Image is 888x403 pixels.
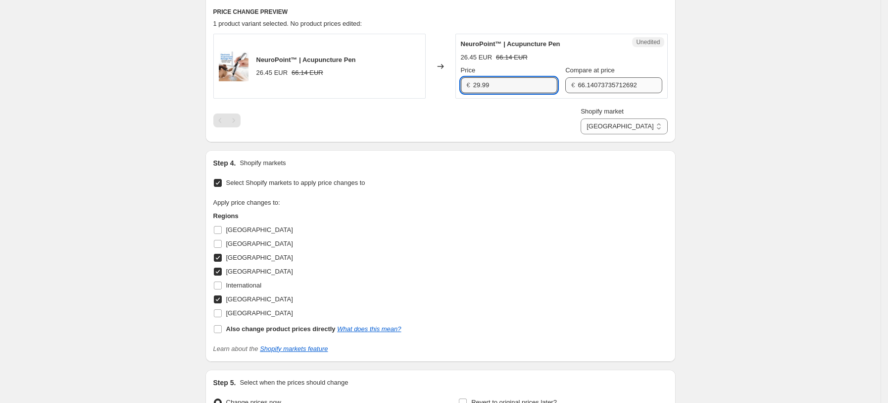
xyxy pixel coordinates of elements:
[213,211,401,221] h3: Regions
[226,325,336,333] b: Also change product prices directly
[226,268,293,275] span: [GEOGRAPHIC_DATA]
[213,378,236,388] h2: Step 5.
[461,40,560,48] span: NeuroPoint™ | Acupuncture Pen
[213,199,280,206] span: Apply price changes to:
[461,66,476,74] span: Price
[226,295,293,303] span: [GEOGRAPHIC_DATA]
[337,325,401,333] a: What does this mean?
[213,114,241,127] nav: Pagination
[213,20,362,27] span: 1 product variant selected. No product prices edited:
[467,81,470,89] span: €
[292,68,323,78] strike: 66.14 EUR
[260,345,328,352] a: Shopify markets feature
[213,158,236,168] h2: Step 4.
[565,66,615,74] span: Compare at price
[581,108,624,115] span: Shopify market
[213,345,328,352] i: Learn about the
[240,158,286,168] p: Shopify markets
[496,53,528,62] strike: 66.14 EUR
[256,68,288,78] div: 26.45 EUR
[226,179,365,186] span: Select Shopify markets to apply price changes to
[226,282,262,289] span: International
[240,378,348,388] p: Select when the prices should change
[226,240,293,247] span: [GEOGRAPHIC_DATA]
[219,52,248,81] img: 5_9f680457-9ccb-4122-a16e-f10ba9f78b3e_80x.png
[226,254,293,261] span: [GEOGRAPHIC_DATA]
[226,226,293,233] span: [GEOGRAPHIC_DATA]
[461,53,493,62] div: 26.45 EUR
[226,309,293,317] span: [GEOGRAPHIC_DATA]
[213,8,668,16] h6: PRICE CHANGE PREVIEW
[636,38,660,46] span: Unedited
[256,56,356,63] span: NeuroPoint™ | Acupuncture Pen
[571,81,575,89] span: €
